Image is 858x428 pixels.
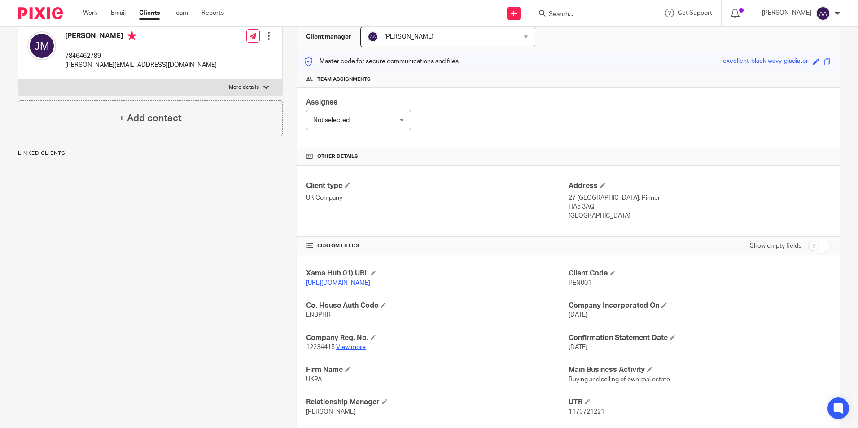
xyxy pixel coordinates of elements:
[65,61,217,70] p: [PERSON_NAME][EMAIL_ADDRESS][DOMAIN_NAME]
[762,9,811,17] p: [PERSON_NAME]
[313,117,350,123] span: Not selected
[83,9,97,17] a: Work
[229,84,259,91] p: More details
[569,280,591,286] span: PEN001
[569,301,831,310] h4: Company Incorporated On
[569,312,587,318] span: [DATE]
[306,333,568,343] h4: Company Reg. No.
[65,31,217,43] h4: [PERSON_NAME]
[569,365,831,375] h4: Main Business Activity
[306,193,568,202] p: UK Company
[569,344,587,350] span: [DATE]
[306,376,322,383] span: UKPA
[678,10,712,16] span: Get Support
[569,333,831,343] h4: Confirmation Statement Date
[18,7,63,19] img: Pixie
[119,111,182,125] h4: + Add contact
[723,57,808,67] div: excellent-black-wavy-gladiator
[304,57,459,66] p: Master code for secure communications and files
[569,409,604,415] span: 1175721221
[336,344,366,350] a: View more
[111,9,126,17] a: Email
[127,31,136,40] i: Primary
[27,31,56,60] img: svg%3E
[306,409,355,415] span: [PERSON_NAME]
[569,211,831,220] p: [GEOGRAPHIC_DATA]
[139,9,160,17] a: Clients
[750,241,801,250] label: Show empty fields
[569,376,670,383] span: Buying and selling of own real estate
[306,280,370,286] a: [URL][DOMAIN_NAME]
[306,365,568,375] h4: Firm Name
[816,6,830,21] img: svg%3E
[201,9,224,17] a: Reports
[306,344,335,350] span: 12234415
[306,32,351,41] h3: Client manager
[306,181,568,191] h4: Client type
[65,52,217,61] p: 7846462789
[569,397,831,407] h4: UTR
[368,31,378,42] img: svg%3E
[306,301,568,310] h4: Co. House Auth Code
[569,181,831,191] h4: Address
[306,99,337,106] span: Assignee
[317,153,358,160] span: Other details
[384,34,433,40] span: [PERSON_NAME]
[569,202,831,211] p: HA5 3AQ
[306,397,568,407] h4: Relationship Manager
[18,150,283,157] p: Linked clients
[317,76,371,83] span: Team assignments
[306,242,568,249] h4: CUSTOM FIELDS
[306,312,331,318] span: ENBPHR
[548,11,629,19] input: Search
[569,269,831,278] h4: Client Code
[306,269,568,278] h4: Xama Hub 01) URL
[569,193,831,202] p: 27 [GEOGRAPHIC_DATA], Pinner
[173,9,188,17] a: Team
